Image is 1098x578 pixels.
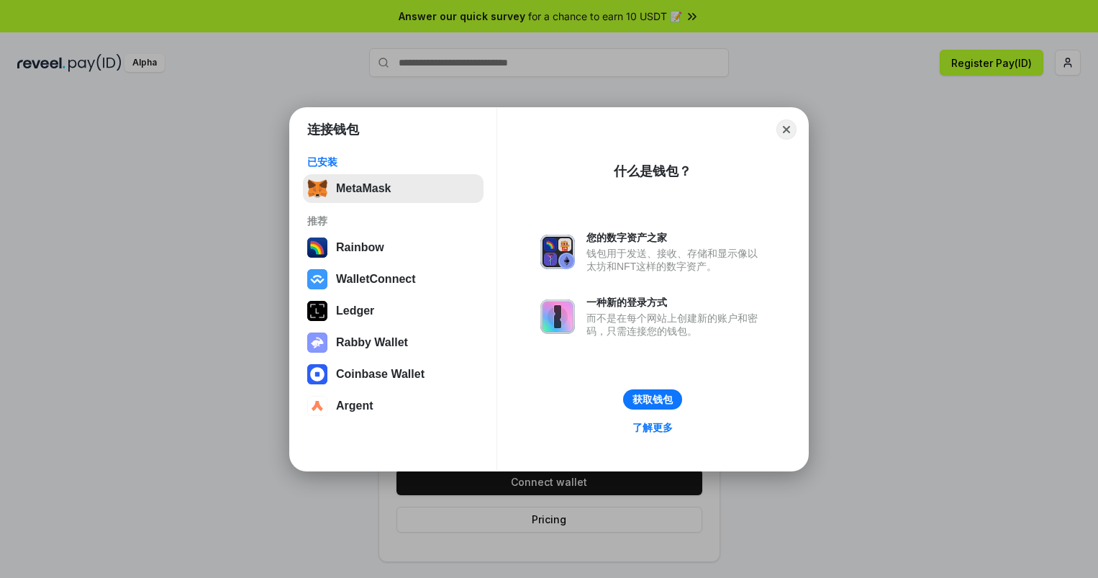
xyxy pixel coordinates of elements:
div: Rainbow [336,241,384,254]
div: 获取钱包 [632,393,673,406]
button: Rabby Wallet [303,328,484,357]
img: svg+xml,%3Csvg%20width%3D%2228%22%20height%3D%2228%22%20viewBox%3D%220%200%2028%2028%22%20fill%3D... [307,364,327,384]
div: 了解更多 [632,421,673,434]
img: svg+xml,%3Csvg%20xmlns%3D%22http%3A%2F%2Fwww.w3.org%2F2000%2Fsvg%22%20width%3D%2228%22%20height%3... [307,301,327,321]
div: Argent [336,399,373,412]
div: 而不是在每个网站上创建新的账户和密码，只需连接您的钱包。 [586,312,765,338]
img: svg+xml,%3Csvg%20xmlns%3D%22http%3A%2F%2Fwww.w3.org%2F2000%2Fsvg%22%20fill%3D%22none%22%20viewBox... [540,235,575,269]
div: Ledger [336,304,374,317]
img: svg+xml,%3Csvg%20width%3D%2228%22%20height%3D%2228%22%20viewBox%3D%220%200%2028%2028%22%20fill%3D... [307,269,327,289]
button: MetaMask [303,174,484,203]
button: WalletConnect [303,265,484,294]
img: svg+xml,%3Csvg%20width%3D%22120%22%20height%3D%22120%22%20viewBox%3D%220%200%20120%20120%22%20fil... [307,238,327,258]
button: Ledger [303,297,484,325]
button: Argent [303,392,484,420]
div: 钱包用于发送、接收、存储和显示像以太坊和NFT这样的数字资产。 [586,247,765,273]
button: Coinbase Wallet [303,360,484,389]
h1: 连接钱包 [307,121,359,138]
img: svg+xml,%3Csvg%20fill%3D%22none%22%20height%3D%2233%22%20viewBox%3D%220%200%2035%2033%22%20width%... [307,179,327,199]
img: svg+xml,%3Csvg%20width%3D%2228%22%20height%3D%2228%22%20viewBox%3D%220%200%2028%2028%22%20fill%3D... [307,396,327,416]
div: 什么是钱包？ [614,163,691,180]
div: 推荐 [307,215,479,227]
div: 您的数字资产之家 [586,231,765,244]
button: Rainbow [303,233,484,262]
button: Close [776,119,797,140]
div: MetaMask [336,182,391,195]
div: Coinbase Wallet [336,368,425,381]
button: 获取钱包 [623,389,682,410]
div: WalletConnect [336,273,416,286]
div: Rabby Wallet [336,336,408,349]
a: 了解更多 [624,418,681,437]
img: svg+xml,%3Csvg%20xmlns%3D%22http%3A%2F%2Fwww.w3.org%2F2000%2Fsvg%22%20fill%3D%22none%22%20viewBox... [540,299,575,334]
div: 一种新的登录方式 [586,296,765,309]
img: svg+xml,%3Csvg%20xmlns%3D%22http%3A%2F%2Fwww.w3.org%2F2000%2Fsvg%22%20fill%3D%22none%22%20viewBox... [307,333,327,353]
div: 已安装 [307,155,479,168]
